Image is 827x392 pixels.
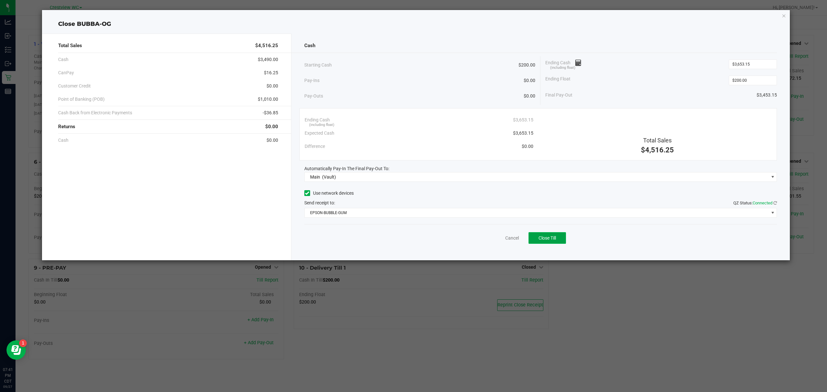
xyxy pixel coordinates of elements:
span: Pay-Ins [304,77,319,84]
span: Difference [305,143,325,150]
div: Returns [58,120,278,134]
span: $0.00 [265,123,278,130]
span: Ending Cash [305,117,330,123]
span: Pay-Outs [304,93,323,99]
span: Ending Float [545,76,571,85]
span: Total Sales [643,137,672,144]
span: Cash [58,56,68,63]
span: $3,453.15 [757,92,777,98]
span: Cash [58,137,68,144]
span: Main [310,174,320,180]
span: $0.00 [267,83,278,89]
span: (including float) [550,65,575,71]
span: $0.00 [522,143,533,150]
span: $16.25 [264,69,278,76]
span: Automatically Pay-In The Final Pay-Out To: [304,166,389,171]
span: $3,490.00 [258,56,278,63]
span: Cash Back from Electronic Payments [58,109,132,116]
span: Send receipt to: [304,200,335,205]
span: EPSON-BUBBLE-GUM [305,208,769,217]
span: $4,516.25 [641,146,674,154]
span: $4,516.25 [255,42,278,49]
span: Close Till [539,235,556,241]
span: $0.00 [524,93,535,99]
a: Cancel [505,235,519,242]
span: $1,010.00 [258,96,278,103]
span: Point of Banking (POB) [58,96,105,103]
button: Close Till [529,232,566,244]
span: Expected Cash [305,130,334,137]
span: CanPay [58,69,74,76]
span: Ending Cash [545,59,581,69]
span: -$36.85 [263,109,278,116]
div: Close BUBBA-OG [42,20,790,28]
span: Customer Credit [58,83,91,89]
iframe: Resource center unread badge [19,339,27,347]
label: Use network devices [304,190,354,197]
span: Starting Cash [304,62,332,68]
span: $3,653.15 [513,130,533,137]
span: Total Sales [58,42,82,49]
span: (Vault) [322,174,336,180]
span: Final Pay-Out [545,92,572,98]
span: $3,653.15 [513,117,533,123]
span: $0.00 [524,77,535,84]
iframe: Resource center [6,340,26,360]
span: Connected [753,201,772,205]
span: QZ Status: [733,201,777,205]
span: $200.00 [518,62,535,68]
span: (including float) [309,122,334,128]
span: $0.00 [267,137,278,144]
span: Cash [304,42,315,49]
